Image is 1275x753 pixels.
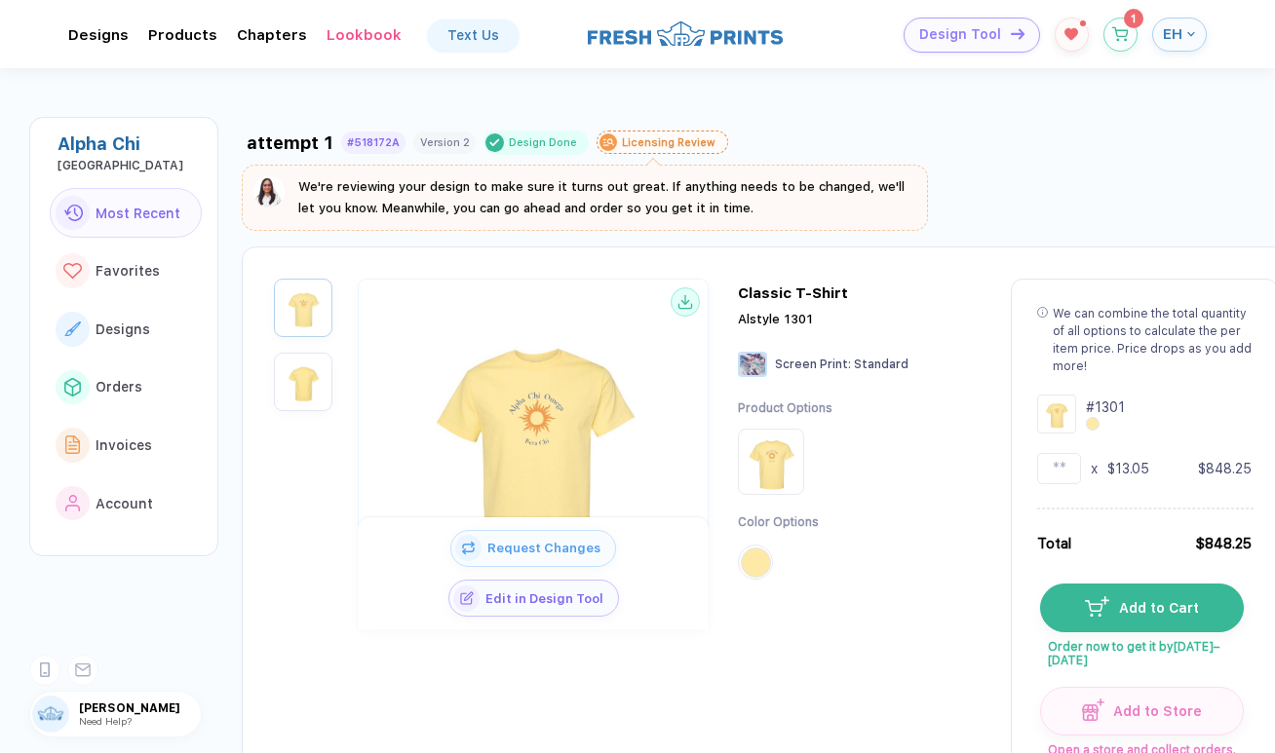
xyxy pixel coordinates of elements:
[428,19,519,51] a: Text Us
[1037,395,1076,433] img: Design Group Summary Cell
[68,26,129,44] div: DesignsToggle dropdown menu
[453,585,480,612] img: icon
[738,312,813,326] span: Alstyle 1301
[96,496,153,511] span: Account
[50,362,202,413] button: link to iconOrders
[347,136,400,149] div: #518172A
[480,591,618,606] span: Edit in Design Tool
[50,188,202,239] button: link to iconMost Recent
[237,26,307,44] div: ChaptersToggle dropdown menu chapters
[253,176,916,219] button: We're reviewing your design to make sure it turns out great. If anything needs to be changed, we'...
[79,715,132,727] span: Need Help?
[96,206,180,221] span: Most Recent
[1011,28,1024,39] img: icon
[1152,18,1207,52] button: EH
[1091,459,1098,478] div: x
[298,179,905,215] span: We're reviewing your design to make sure it turns out great. If anything needs to be changed, we'...
[450,530,616,567] button: iconRequest Changes
[253,176,285,207] img: sophie
[50,420,202,471] button: link to iconInvoices
[738,514,832,531] div: Color Options
[327,26,402,44] div: LookbookToggle dropdown menu chapters
[738,400,832,417] div: Product Options
[64,321,81,336] img: link to icon
[58,133,202,154] div: Alpha Chi
[279,283,328,332] img: 89e5b0f0-723b-4261-9599-896bc3e571e4_nt_front_1758656013270.jpg
[50,245,202,296] button: link to iconFavorites
[79,701,201,715] span: [PERSON_NAME]
[588,19,783,49] img: logo
[1107,459,1149,478] div: $13.05
[65,435,81,454] img: link to icon
[96,263,160,279] span: Favorites
[1085,596,1109,616] img: icon
[482,541,615,555] span: Request Changes
[1082,698,1104,721] img: icon
[742,433,800,491] img: Product Option
[904,18,1040,53] button: Design Toolicon
[148,26,217,44] div: ProductsToggle dropdown menu
[96,379,142,395] span: Orders
[63,263,82,280] img: link to icon
[509,135,577,150] div: Design Done
[1040,687,1244,735] button: iconAdd to Store
[32,696,69,733] img: user profile
[58,159,202,172] div: Willamette University
[738,352,767,377] img: Screen Print
[1053,305,1252,375] div: We can combine the total quantity of all options to calculate the per item price. Price drops as ...
[854,358,908,371] span: Standard
[1109,600,1199,616] span: Add to Cart
[1198,459,1252,478] div: $848.25
[50,304,202,355] button: link to iconDesigns
[1195,533,1252,554] div: $848.25
[455,535,482,561] img: icon
[448,580,619,617] button: iconEdit in Design Tool
[447,27,499,43] div: Text Us
[1086,397,1125,417] div: # 1301
[65,495,81,512] img: link to icon
[1104,703,1203,719] span: Add to Store
[775,358,851,371] span: Screen Print :
[1131,13,1136,24] span: 1
[50,478,202,529] button: link to iconAccount
[63,205,83,221] img: link to icon
[279,358,328,406] img: 89e5b0f0-723b-4261-9599-896bc3e571e4_nt_back_1758656013271.jpg
[919,26,1001,43] span: Design Tool
[96,437,152,453] span: Invoices
[1124,9,1143,28] sup: 1
[738,284,848,302] div: Classic T-Shirt
[622,136,715,149] div: Licensing Review
[1040,584,1244,632] button: iconAdd to Cart
[96,321,150,337] span: Designs
[1163,25,1182,43] span: EH
[64,378,81,395] img: link to icon
[327,26,402,44] div: Lookbook
[1040,632,1242,667] span: Order now to get it by [DATE]–[DATE]
[247,132,333,153] div: attempt 1
[377,288,689,600] img: 89e5b0f0-723b-4261-9599-896bc3e571e4_nt_front_1758656013270.jpg
[1037,533,1071,554] div: Total
[420,136,470,149] div: Version 2
[1080,20,1086,26] sup: 1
